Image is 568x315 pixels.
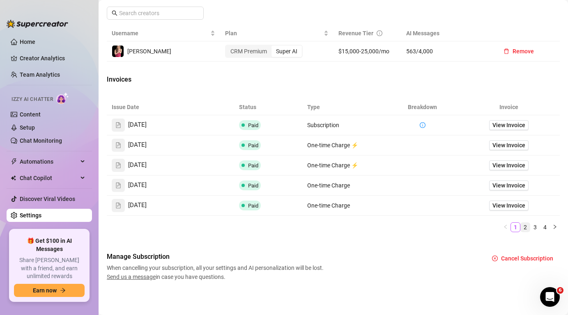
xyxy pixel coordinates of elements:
[107,252,326,262] span: Manage Subscription
[115,183,121,188] span: file-text
[338,30,373,37] span: Revenue Tier
[492,201,525,210] span: View Invoice
[226,46,271,57] div: CRM Premium
[557,287,563,294] span: 6
[14,237,85,253] span: 🎁 Get $100 in AI Messages
[271,46,302,57] div: Super AI
[420,122,425,128] span: info-circle
[20,39,35,45] a: Home
[107,263,326,281] span: When cancelling your subscription, all your settings and AI personalization will be lost. in case...
[107,25,220,41] th: Username
[492,121,525,130] span: View Invoice
[401,25,492,41] th: AI Messages
[489,140,529,150] a: View Invoice
[20,71,60,78] a: Team Analytics
[540,287,560,307] iframe: Intercom live chat
[513,48,534,55] span: Remove
[128,140,147,150] span: [DATE]
[127,48,171,55] span: [PERSON_NAME]
[511,222,520,232] li: 1
[20,111,41,118] a: Content
[550,222,560,232] button: right
[492,181,525,190] span: View Invoice
[489,180,529,190] a: View Invoice
[234,99,302,115] th: Status
[307,182,350,189] span: One-time Charge
[119,9,192,18] input: Search creators
[501,222,511,232] li: Previous Page
[128,120,147,130] span: [DATE]
[20,171,78,185] span: Chat Copilot
[112,46,124,57] img: Erin
[56,92,69,104] img: AI Chatter
[531,223,540,232] a: 3
[20,155,78,168] span: Automations
[501,255,553,262] span: Cancel Subscription
[107,99,234,115] th: Issue Date
[248,142,258,148] span: Paid
[504,48,509,54] span: delete
[503,224,508,229] span: left
[540,222,550,232] li: 4
[333,41,401,62] td: $15,000-25,000/mo
[7,20,68,28] img: logo-BBDzfeDw.svg
[115,162,121,168] span: file-text
[115,122,121,128] span: file-text
[458,99,560,115] th: Invoice
[128,180,147,190] span: [DATE]
[107,274,156,280] span: Send us a message
[387,99,458,115] th: Breakdown
[11,175,16,181] img: Chat Copilot
[248,203,258,209] span: Paid
[540,223,550,232] a: 4
[115,203,121,208] span: file-text
[307,122,339,128] span: Subscription
[492,141,525,150] span: View Invoice
[20,196,75,202] a: Discover Viral Videos
[307,162,358,169] span: One-time Charge ⚡
[307,142,358,148] span: One-time Charge ⚡
[225,45,303,58] div: segmented control
[225,29,322,38] span: Plan
[33,287,57,294] span: Earn now
[492,256,498,261] span: close-circle
[14,256,85,281] span: Share [PERSON_NAME] with a friend, and earn unlimited rewards
[511,223,520,232] a: 1
[20,212,41,219] a: Settings
[20,124,35,131] a: Setup
[115,142,121,148] span: file-text
[248,122,258,128] span: Paid
[489,160,529,170] a: View Invoice
[112,29,209,38] span: Username
[128,160,147,170] span: [DATE]
[248,162,258,169] span: Paid
[14,284,85,297] button: Earn nowarrow-right
[520,222,530,232] li: 2
[406,47,487,56] span: 563 / 4,000
[20,52,85,65] a: Creator Analytics
[128,201,147,210] span: [DATE]
[521,223,530,232] a: 2
[492,161,525,170] span: View Invoice
[307,202,350,209] span: One-time Charge
[220,25,333,41] th: Plan
[501,222,511,232] button: left
[302,99,387,115] th: Type
[248,183,258,189] span: Paid
[20,137,62,144] a: Chat Monitoring
[550,222,560,232] li: Next Page
[489,201,529,210] a: View Invoice
[112,10,117,16] span: search
[497,45,540,58] button: Remove
[377,30,382,36] span: info-circle
[107,75,245,84] span: Invoices
[60,288,66,293] span: arrow-right
[485,252,560,265] button: Cancel Subscription
[489,120,529,130] a: View Invoice
[11,96,53,103] span: Izzy AI Chatter
[552,224,557,229] span: right
[11,158,17,165] span: thunderbolt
